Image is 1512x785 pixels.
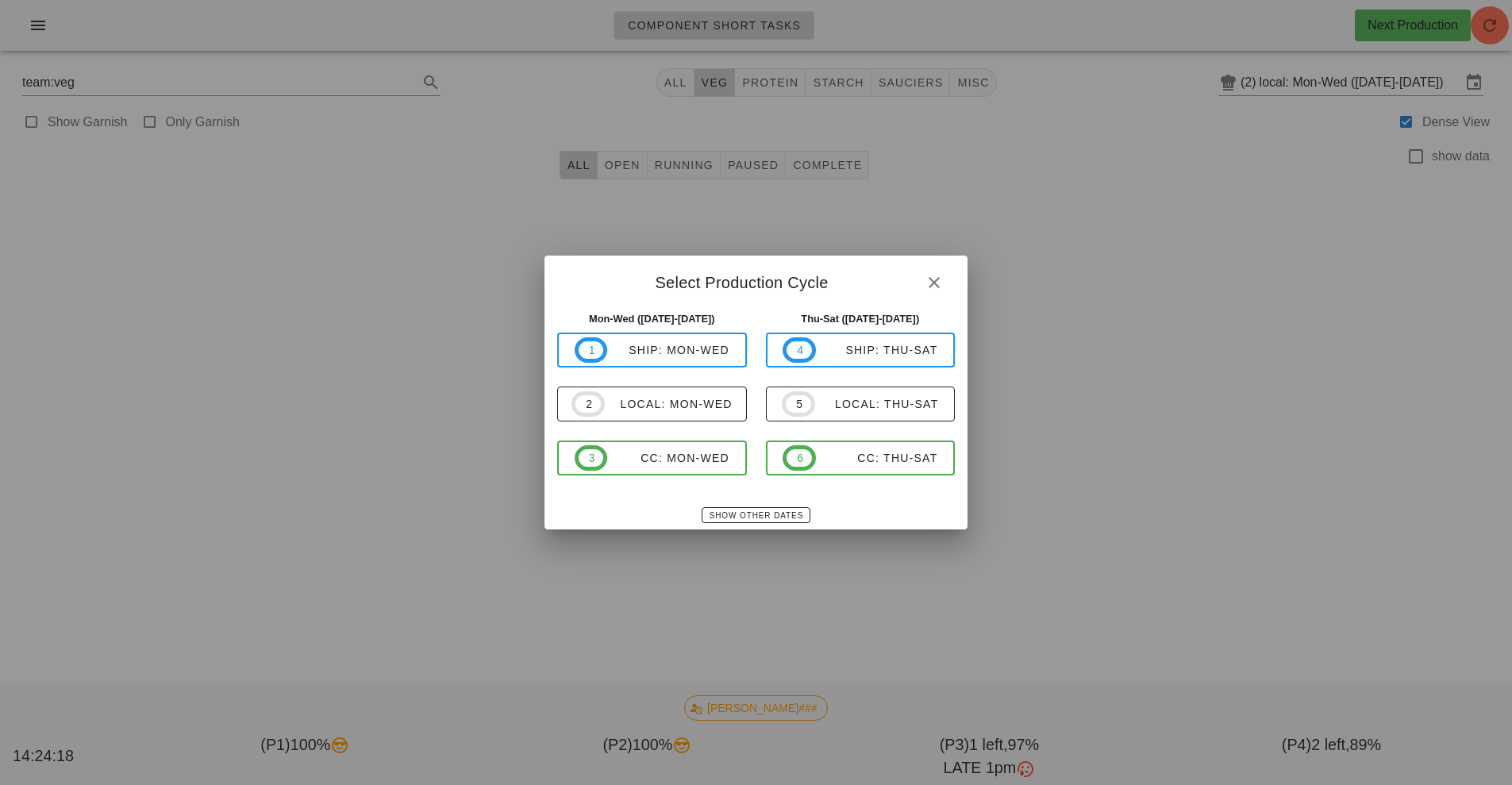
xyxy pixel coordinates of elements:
span: 3 [588,449,594,467]
span: 6 [796,449,802,467]
button: 2local: Mon-Wed [557,387,747,421]
span: 5 [795,395,802,413]
span: Show Other Dates [709,511,803,520]
strong: Mon-Wed ([DATE]-[DATE]) [589,313,715,325]
button: 1ship: Mon-Wed [557,333,747,367]
button: Show Other Dates [702,507,810,523]
button: 6CC: Thu-Sat [766,441,956,475]
div: local: Thu-Sat [815,398,939,410]
div: ship: Thu-Sat [816,344,938,356]
span: 1 [588,341,594,359]
button: 4ship: Thu-Sat [766,333,956,367]
span: 2 [585,395,591,413]
div: CC: Mon-Wed [607,452,729,464]
button: 5local: Thu-Sat [766,387,956,421]
button: 3CC: Mon-Wed [557,441,747,475]
span: 4 [796,341,802,359]
div: CC: Thu-Sat [816,452,938,464]
div: Select Production Cycle [544,256,968,305]
div: local: Mon-Wed [605,398,733,410]
div: ship: Mon-Wed [607,344,729,356]
strong: Thu-Sat ([DATE]-[DATE]) [801,313,919,325]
